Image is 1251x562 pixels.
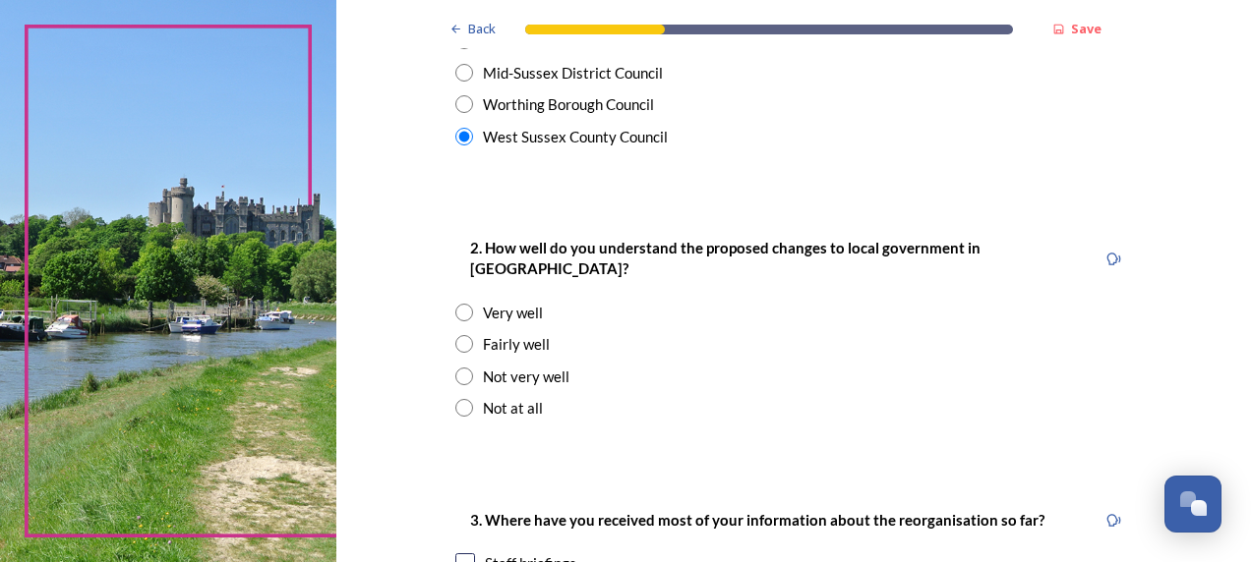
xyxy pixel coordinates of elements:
[483,302,543,324] div: Very well
[483,333,550,356] div: Fairly well
[470,239,983,277] strong: 2. How well do you understand the proposed changes to local government in [GEOGRAPHIC_DATA]?
[483,93,654,116] div: Worthing Borough Council
[1071,20,1102,37] strong: Save
[483,397,543,420] div: Not at all
[483,62,663,84] div: Mid-Sussex District Council
[483,365,569,388] div: Not very well
[470,511,1044,529] strong: 3. Where have you received most of your information about the reorganisation so far?
[1164,476,1221,533] button: Open Chat
[468,20,496,38] span: Back
[483,126,668,148] div: West Sussex County Council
